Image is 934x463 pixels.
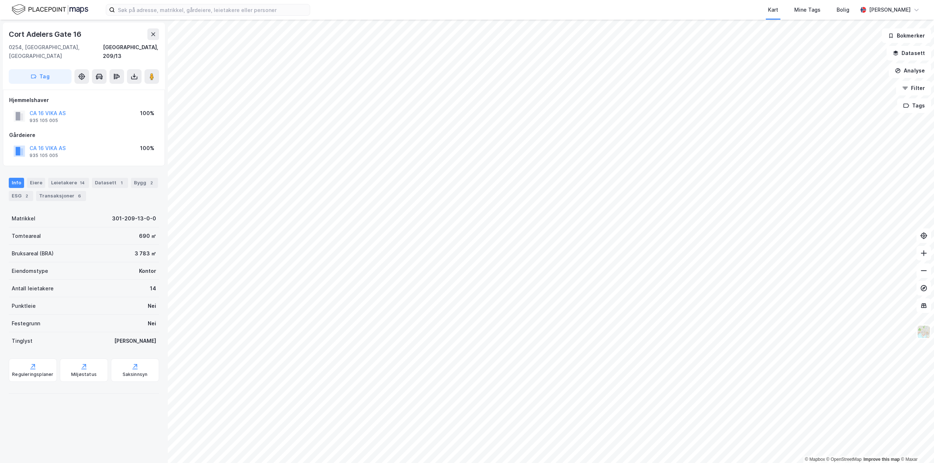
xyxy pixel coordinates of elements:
[112,214,156,223] div: 301-209-13-0-0
[30,153,58,158] div: 935 105 005
[12,337,32,345] div: Tinglyst
[917,325,931,339] img: Z
[12,249,54,258] div: Bruksareal (BRA)
[118,179,125,187] div: 1
[898,428,934,463] div: Kontrollprogram for chat
[76,192,83,200] div: 6
[135,249,156,258] div: 3 783 ㎡
[805,457,825,462] a: Mapbox
[148,319,156,328] div: Nei
[794,5,821,14] div: Mine Tags
[71,372,97,377] div: Miljøstatus
[898,428,934,463] iframe: Chat Widget
[9,191,33,201] div: ESG
[30,118,58,123] div: 935 105 005
[78,179,86,187] div: 14
[27,178,45,188] div: Eiere
[12,284,54,293] div: Antall leietakere
[123,372,148,377] div: Saksinnsyn
[12,214,35,223] div: Matrikkel
[887,46,931,60] button: Datasett
[131,178,158,188] div: Bygg
[114,337,156,345] div: [PERSON_NAME]
[139,232,156,240] div: 690 ㎡
[148,302,156,310] div: Nei
[12,232,41,240] div: Tomteareal
[864,457,900,462] a: Improve this map
[9,178,24,188] div: Info
[9,96,159,105] div: Hjemmelshaver
[9,28,83,40] div: Cort Adelers Gate 16
[150,284,156,293] div: 14
[36,191,86,201] div: Transaksjoner
[897,98,931,113] button: Tags
[9,43,103,60] div: 0254, [GEOGRAPHIC_DATA], [GEOGRAPHIC_DATA]
[9,69,72,84] button: Tag
[889,63,931,78] button: Analyse
[826,457,862,462] a: OpenStreetMap
[12,372,53,377] div: Reguleringsplaner
[140,109,154,118] div: 100%
[103,43,159,60] div: [GEOGRAPHIC_DATA], 209/13
[12,3,88,16] img: logo.f888ab2527a4732fd821a326f86c7f29.svg
[140,144,154,153] div: 100%
[48,178,89,188] div: Leietakere
[896,81,931,95] button: Filter
[882,28,931,43] button: Bokmerker
[768,5,778,14] div: Kart
[12,319,40,328] div: Festegrunn
[115,4,310,15] input: Søk på adresse, matrikkel, gårdeiere, leietakere eller personer
[23,192,30,200] div: 2
[148,179,155,187] div: 2
[92,178,128,188] div: Datasett
[12,267,48,275] div: Eiendomstype
[12,302,36,310] div: Punktleie
[139,267,156,275] div: Kontor
[837,5,849,14] div: Bolig
[9,131,159,140] div: Gårdeiere
[869,5,911,14] div: [PERSON_NAME]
